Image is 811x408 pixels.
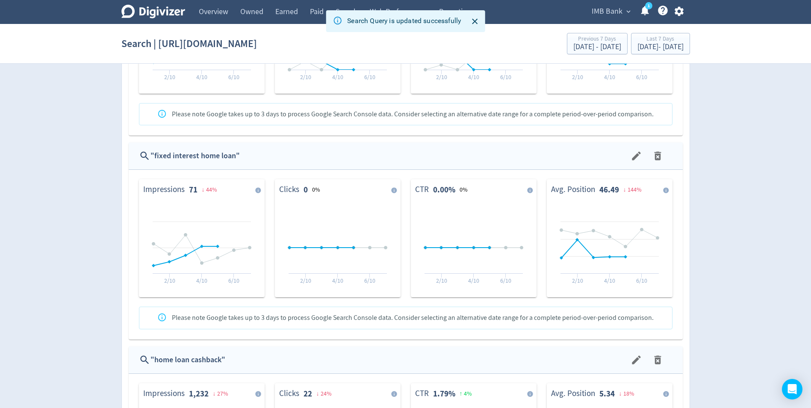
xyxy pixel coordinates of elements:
a: 1 [645,2,652,9]
dt: Avg. Position [551,184,595,195]
text: 2/10 [436,277,447,284]
span: ↓ [316,390,319,397]
text: 6/10 [500,277,511,284]
text: 2/10 [572,73,583,81]
div: " home loan cashback " [150,354,630,366]
dt: CTR [415,184,429,195]
span: 0 % [312,186,320,193]
text: 2/10 [164,277,175,284]
h1: Search | [URL][DOMAIN_NAME] [121,30,257,57]
strong: 0.00% [433,184,455,195]
span: 0 % [460,186,468,193]
div: Open Intercom Messenger [782,379,802,399]
text: 2/10 [436,73,447,81]
text: 4/10 [332,73,343,81]
span: ↓ [202,186,205,193]
text: 6/10 [636,73,647,81]
text: 6/10 [228,73,239,81]
span: 24 % [321,390,332,397]
div: " fixed interest home loan " [150,150,630,162]
text: 6/10 [228,277,239,284]
button: Previous 7 Days[DATE] - [DATE] [567,33,628,54]
span: ↓ [623,186,626,193]
text: 4/10 [196,277,207,284]
dt: Clicks [279,184,299,195]
div: [DATE] - [DATE] [637,43,684,51]
strong: 0 [304,184,308,195]
span: IMB Bank [592,5,622,18]
text: 4/10 [604,73,615,81]
strong: 46.49 [599,184,619,195]
div: Last 7 Days [637,36,684,43]
text: 6/10 [636,277,647,284]
button: Close [468,15,482,29]
text: 6/10 [500,73,511,81]
div: Please note Google takes up to 3 days to process Google Search Console data. Consider selecting a... [172,310,654,326]
dt: Impressions [143,184,185,195]
text: 2/10 [572,277,583,284]
button: menu [650,352,666,368]
strong: 1,232 [189,388,209,399]
div: [DATE] - [DATE] [573,43,621,51]
text: 4/10 [196,73,207,81]
dt: CTR [415,388,429,399]
text: 2/10 [164,73,175,81]
text: 1 [647,3,649,9]
text: 4/10 [604,277,615,284]
div: Search Query is updated successfully [347,13,461,30]
button: menu [628,148,644,164]
div: Please note Google takes up to 3 days to process Google Search Console data. Consider selecting a... [172,106,654,123]
span: ↓ [213,390,216,397]
span: ↑ [460,390,463,397]
span: 18 % [623,390,634,397]
text: 2/10 [300,277,311,284]
text: 4/10 [468,277,479,284]
strong: 71 [189,184,198,195]
dt: Clicks [279,388,299,399]
button: IMB Bank [589,5,633,18]
text: 6/10 [364,73,375,81]
span: 4 % [464,390,472,397]
strong: 1.79% [433,388,455,399]
span: 44 % [206,186,217,193]
strong: 5.34 [599,388,615,399]
div: Previous 7 Days [573,36,621,43]
span: expand_more [625,8,632,15]
button: Last 7 Days[DATE]- [DATE] [631,33,690,54]
button: menu [650,148,666,164]
dt: Impressions [143,388,185,399]
strong: 22 [304,388,312,399]
text: 6/10 [364,277,375,284]
text: 2/10 [300,73,311,81]
span: 144 % [628,186,642,193]
span: ↓ [619,390,622,397]
text: 4/10 [332,277,343,284]
button: menu [628,352,644,368]
dt: Avg. Position [551,388,595,399]
text: 4/10 [468,73,479,81]
span: 27 % [217,390,228,397]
